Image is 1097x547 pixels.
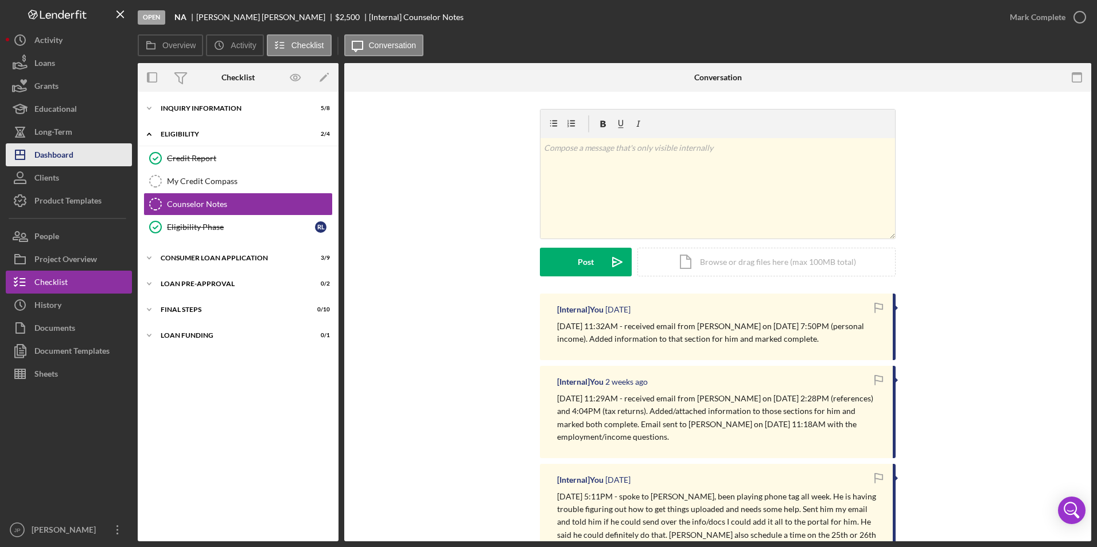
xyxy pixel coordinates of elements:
[6,97,132,120] button: Educational
[6,317,132,339] button: Documents
[6,248,132,271] button: Project Overview
[34,97,77,123] div: Educational
[231,41,256,50] label: Activity
[6,271,132,294] button: Checklist
[34,271,68,296] div: Checklist
[206,34,263,56] button: Activity
[167,222,315,232] div: Eligibility Phase
[605,475,631,485] time: 2025-09-12 22:13
[167,200,332,209] div: Counselor Notes
[578,248,594,276] div: Post
[196,13,335,22] div: [PERSON_NAME] [PERSON_NAME]
[309,332,330,339] div: 0 / 1
[143,170,333,193] a: My Credit Compass
[34,189,102,215] div: Product Templates
[161,332,301,339] div: Loan Funding
[6,518,132,541] button: JP[PERSON_NAME]
[6,75,132,97] button: Grants
[6,189,132,212] button: Product Templates
[143,216,333,239] a: Eligibility PhaseRL
[344,34,424,56] button: Conversation
[6,225,132,248] button: People
[1058,497,1086,524] div: Open Intercom Messenger
[540,248,632,276] button: Post
[34,294,61,319] div: History
[34,75,59,100] div: Grants
[34,120,72,146] div: Long-Term
[557,377,604,386] div: [Internal] You
[369,13,464,22] div: [Internal] Counselor Notes
[138,10,165,25] div: Open
[161,255,301,261] div: Consumer Loan Application
[6,52,132,75] button: Loans
[1010,6,1065,29] div: Mark Complete
[14,527,20,533] text: JP
[557,305,604,314] div: [Internal] You
[138,34,203,56] button: Overview
[6,166,132,189] button: Clients
[34,362,58,388] div: Sheets
[167,154,332,163] div: Credit Report
[309,105,330,112] div: 5 / 8
[167,177,332,186] div: My Credit Compass
[309,280,330,287] div: 0 / 2
[161,306,301,313] div: FINAL STEPS
[605,377,648,386] time: 2025-09-15 16:32
[557,320,881,346] p: [DATE] 11:32AM - received email from [PERSON_NAME] on [DATE] 7:50PM (personal income). Added info...
[6,362,132,385] button: Sheets
[221,73,255,82] div: Checklist
[267,34,332,56] button: Checklist
[6,294,132,317] button: History
[309,131,330,138] div: 2 / 4
[315,221,326,233] div: R L
[291,41,324,50] label: Checklist
[369,41,417,50] label: Conversation
[34,29,63,54] div: Activity
[605,305,631,314] time: 2025-09-26 16:34
[694,73,742,82] div: Conversation
[34,52,55,77] div: Loans
[6,29,132,52] button: Activity
[998,6,1091,29] button: Mark Complete
[143,147,333,170] a: Credit Report
[161,105,301,112] div: Inquiry Information
[6,339,132,362] button: Document Templates
[557,392,881,444] p: [DATE] 11:29AM - received email from [PERSON_NAME] on [DATE] 2:28PM (references) and 4:04PM (tax ...
[557,475,604,485] div: [Internal] You
[143,193,333,216] a: Counselor Notes
[309,255,330,261] div: 3 / 9
[34,166,59,192] div: Clients
[162,41,196,50] label: Overview
[34,317,75,342] div: Documents
[34,339,110,365] div: Document Templates
[34,143,73,169] div: Dashboard
[34,225,59,251] div: People
[174,13,186,22] b: NA
[335,12,360,22] span: $2,500
[161,131,301,138] div: Eligibility
[6,143,132,166] button: Dashboard
[34,248,97,273] div: Project Overview
[309,306,330,313] div: 0 / 10
[161,280,301,287] div: Loan Pre-Approval
[29,518,103,544] div: [PERSON_NAME]
[6,120,132,143] button: Long-Term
